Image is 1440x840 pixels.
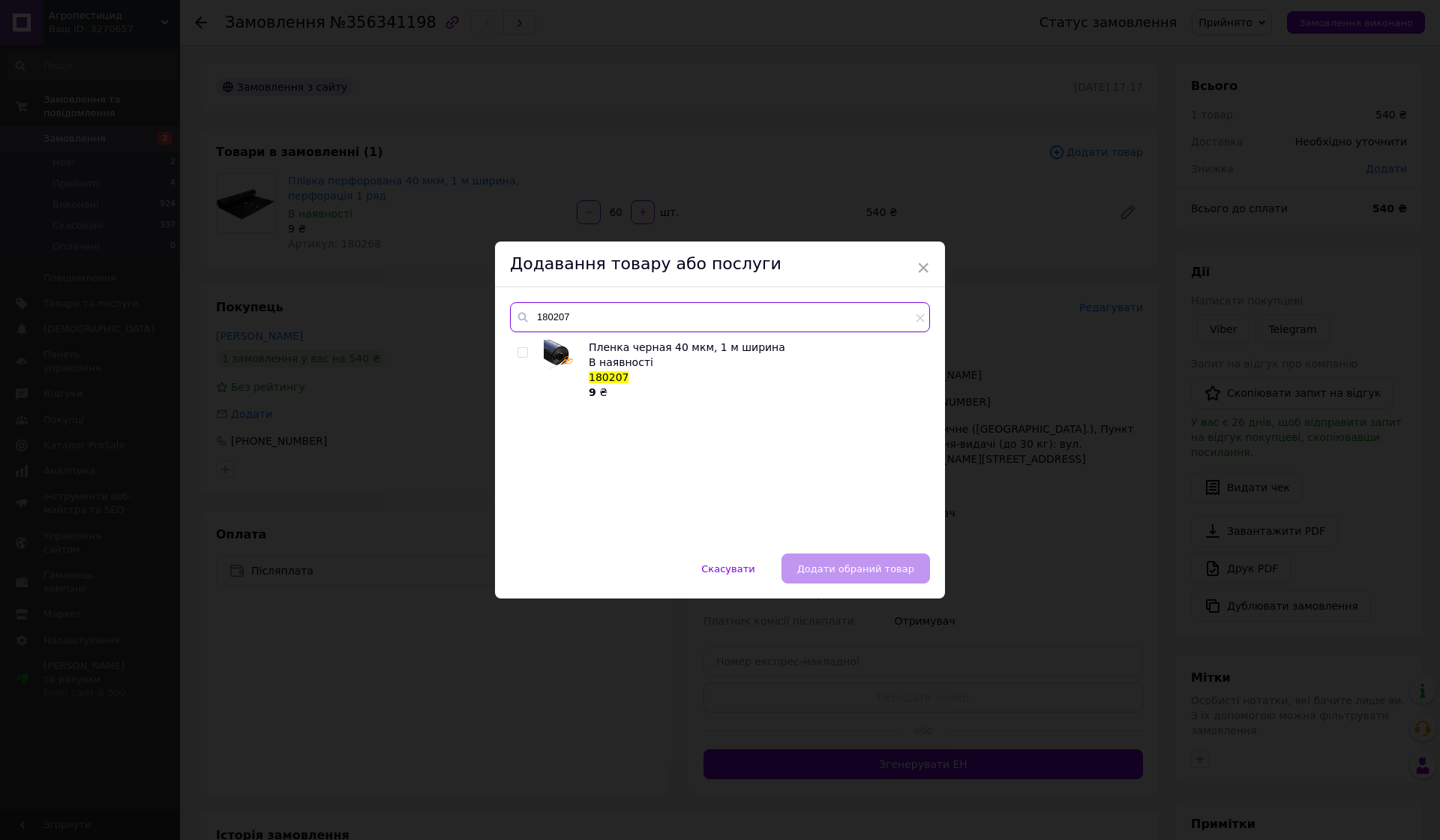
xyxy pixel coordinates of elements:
[589,371,628,383] span: 180207
[685,553,770,583] button: Скасувати
[544,340,574,370] img: Пленка черная 40 мкм, 1 м ширина
[510,302,930,332] input: Пошук за товарами та послугами
[589,386,596,398] b: 9
[589,355,922,370] div: В наявності
[701,563,754,574] span: Скасувати
[495,241,945,287] div: Додавання товару або послуги
[916,255,930,280] span: ×
[589,341,785,353] span: Пленка черная 40 мкм, 1 м ширина
[589,385,922,400] div: ₴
